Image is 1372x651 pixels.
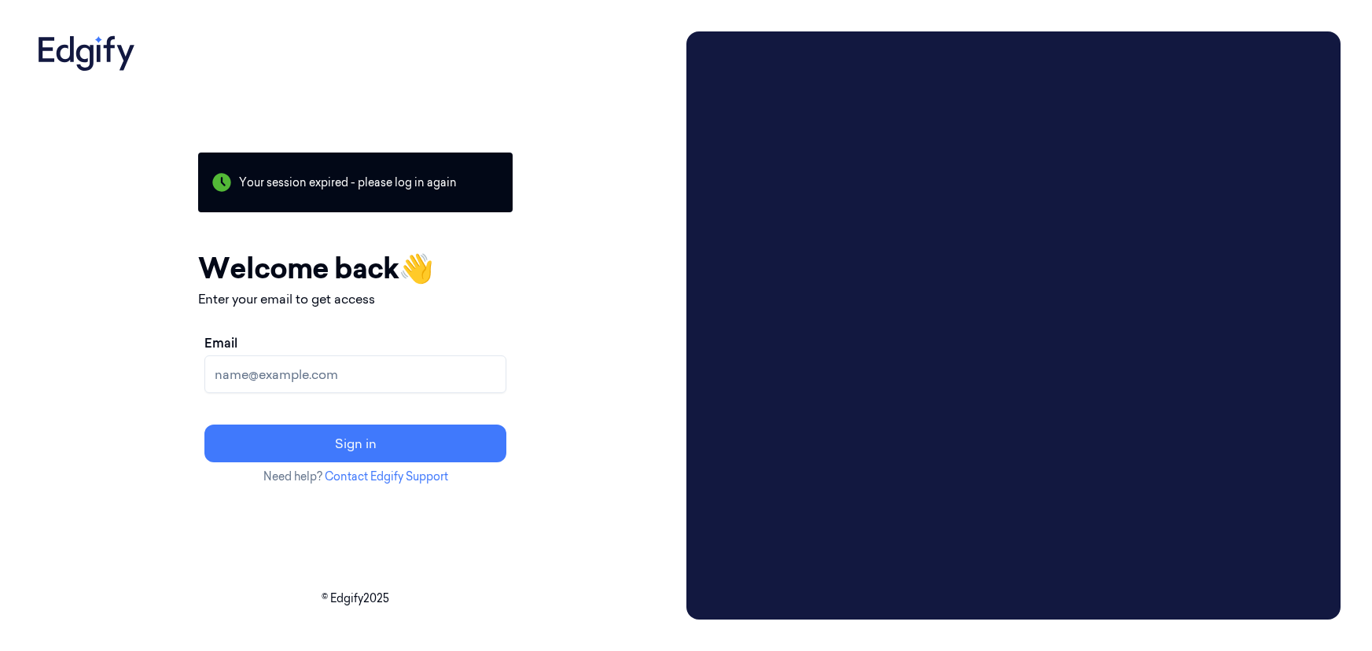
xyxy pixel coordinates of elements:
button: Sign in [204,425,506,462]
div: Your session expired - please log in again [198,153,513,212]
label: Email [204,333,237,352]
input: name@example.com [204,355,506,393]
a: Contact Edgify Support [325,469,448,484]
p: Need help? [198,469,513,485]
p: © Edgify 2025 [31,590,680,607]
p: Enter your email to get access [198,289,513,308]
h1: Welcome back 👋 [198,247,513,289]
